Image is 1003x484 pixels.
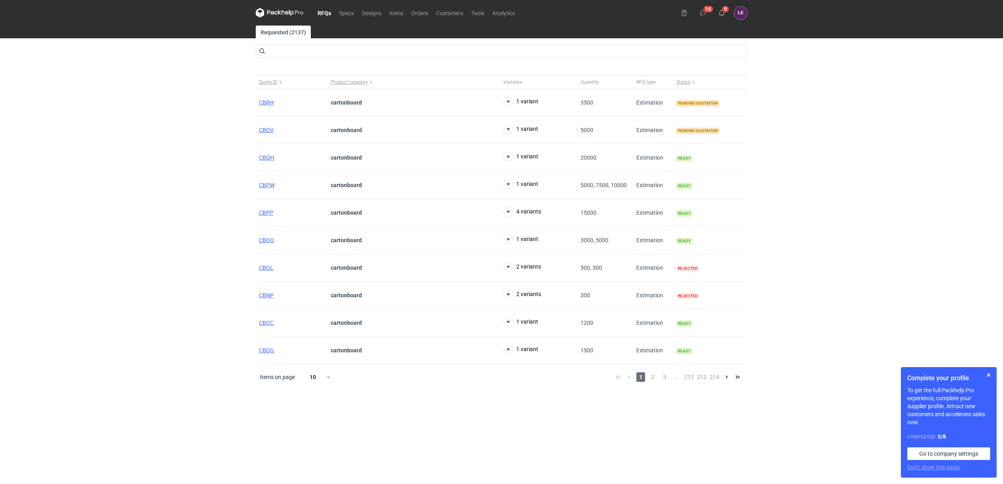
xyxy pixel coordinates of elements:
span: 3 [660,372,669,382]
strong: cartonboard [331,127,362,133]
span: 213 [697,372,707,382]
button: 9 [715,6,728,19]
a: CBRH [259,99,274,106]
a: Items [385,8,407,18]
button: Skip for now [984,370,993,380]
span: 1500 [580,347,593,354]
button: 4 variants [503,207,541,217]
div: Estimation [633,144,673,172]
a: Go to company settings [907,447,990,460]
div: Łukasz Kowalski [734,6,747,20]
span: Rejected [676,265,699,272]
strong: cartonboard [331,292,362,298]
a: Specs [335,8,358,18]
strong: cartonboard [331,320,362,326]
h1: Complete your profile [907,373,990,383]
strong: cartonboard [331,347,362,354]
div: Estimation [633,172,673,199]
div: Completed: [907,433,990,441]
a: Orders [407,8,432,18]
span: 500, 300 [580,265,602,271]
div: Estimation [633,282,673,309]
span: 1 [636,372,645,382]
div: Estimation [633,309,673,337]
button: 1 variant [503,152,538,162]
button: 1 variant [503,235,538,244]
div: Estimation [633,89,673,117]
a: CBQH [259,154,274,161]
span: Variants [503,79,522,85]
svg: Packhelp Pro [256,8,304,18]
a: CBPP [259,209,273,216]
button: 1 variant [503,317,538,327]
span: Ready [676,183,692,189]
span: 5000 [580,127,593,133]
span: Ready [676,238,692,244]
span: CBNP [259,292,274,298]
strong: cartonboard [331,182,362,188]
div: Estimation [633,227,673,254]
a: CBOG [259,347,274,354]
button: 2 variants [503,262,541,272]
strong: 5 / 8 [938,433,946,440]
div: Estimation [633,117,673,144]
button: Product category [328,76,500,89]
a: CBQV [259,127,274,133]
button: ŁK [734,6,747,20]
span: 1200 [580,320,593,326]
div: Estimation [633,254,673,282]
span: Pending quotation [676,128,719,134]
span: ... [672,372,681,382]
span: 300 [580,292,590,298]
strong: cartonboard [331,237,362,243]
button: 1 variant [503,180,538,189]
span: Items on page [260,373,295,381]
button: Status [673,76,745,89]
strong: cartonboard [331,99,362,106]
div: Estimation [633,199,673,227]
span: Ready [676,210,692,217]
a: CBOC [259,320,274,326]
span: Ready [676,155,692,162]
span: 214 [710,372,719,382]
a: CBPW [259,182,274,188]
strong: cartonboard [331,154,362,161]
span: Rejected [676,293,699,299]
strong: cartonboard [331,265,362,271]
span: Quote ID [259,79,277,85]
span: 2 [648,372,657,382]
button: 2 variants [503,290,541,299]
span: 15000 [580,209,596,216]
a: Requested (2137) [256,26,311,38]
span: 3000, 5000 [580,237,608,243]
span: 3500 [580,99,593,106]
a: CBOL [259,265,273,271]
a: RFQs [314,8,335,18]
span: Ready [676,348,692,354]
a: Designs [358,8,385,18]
span: 5000, 7500, 10000 [580,182,627,188]
div: Estimation [633,337,673,364]
a: Tools [467,8,488,18]
button: 14 [697,6,709,19]
a: Customers [432,8,467,18]
button: Quote ID [256,76,328,89]
span: 20000 [580,154,596,161]
div: 10 [300,371,326,383]
a: Analytics [488,8,519,18]
span: Status [676,79,690,85]
a: CBOQ [259,237,274,243]
button: 1 variant [503,124,538,134]
span: Quantity [580,79,599,85]
button: 1 variant [503,345,538,354]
